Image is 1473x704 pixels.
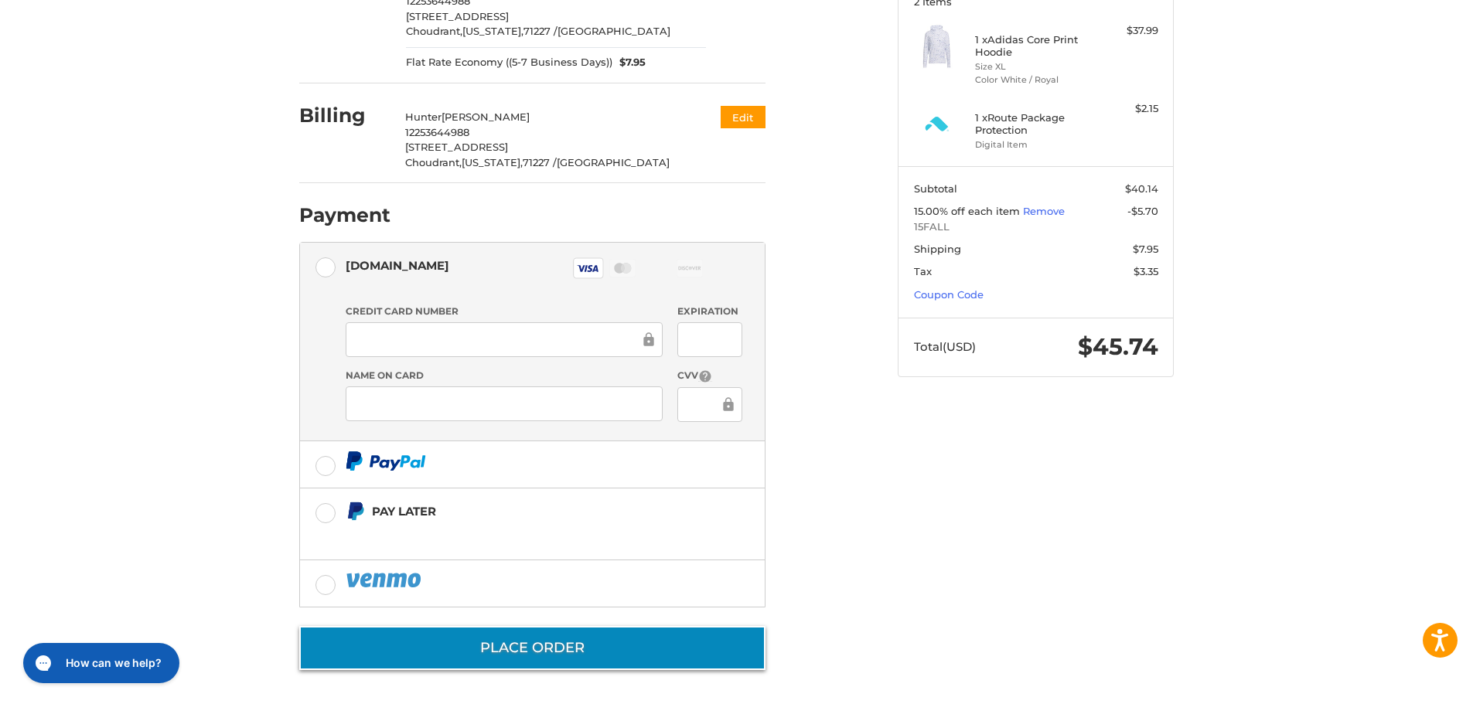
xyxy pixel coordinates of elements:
[557,25,670,37] span: [GEOGRAPHIC_DATA]
[914,288,984,301] a: Coupon Code
[299,203,390,227] h2: Payment
[405,126,469,138] span: 12253644988
[406,55,612,70] span: Flat Rate Economy ((5-7 Business Days))
[1023,205,1065,217] a: Remove
[346,253,449,278] div: [DOMAIN_NAME]
[1127,205,1158,217] span: -$5.70
[462,25,523,37] span: [US_STATE],
[975,73,1093,87] li: Color White / Royal
[914,339,976,354] span: Total (USD)
[405,141,508,153] span: [STREET_ADDRESS]
[405,156,462,168] span: Choudrant,
[1133,243,1158,255] span: $7.95
[914,182,957,195] span: Subtotal
[612,55,646,70] span: $7.95
[299,626,765,670] button: Place Order
[299,104,390,128] h2: Billing
[914,205,1023,217] span: 15.00% off each item
[1097,101,1158,117] div: $2.15
[442,111,530,123] span: [PERSON_NAME]
[15,638,184,689] iframe: Gorgias live chat messenger
[914,243,961,255] span: Shipping
[975,60,1093,73] li: Size XL
[975,138,1093,151] li: Digital Item
[677,304,742,318] label: Expiration
[557,156,670,168] span: [GEOGRAPHIC_DATA]
[372,498,668,524] div: Pay Later
[406,25,462,37] span: Choudrant,
[406,10,509,22] span: [STREET_ADDRESS]
[914,265,932,277] span: Tax
[346,527,669,541] iframe: PayPal Message 1
[975,111,1093,137] h4: 1 x Route Package Protection
[346,502,365,521] img: Pay Later icon
[523,25,557,37] span: 71227 /
[346,451,426,471] img: PayPal icon
[1097,23,1158,39] div: $37.99
[677,369,742,383] label: CVV
[346,369,663,383] label: Name on Card
[1134,265,1158,277] span: $3.35
[346,570,425,590] img: PayPal icon
[975,33,1093,59] h4: 1 x Adidas Core Print Hoodie
[1078,332,1158,361] span: $45.74
[914,219,1158,235] span: 15FALL
[346,304,663,318] label: Credit Card Number
[462,156,523,168] span: [US_STATE],
[405,111,442,123] span: Hunter
[1125,182,1158,195] span: $40.14
[523,156,557,168] span: 71227 /
[721,106,765,128] button: Edit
